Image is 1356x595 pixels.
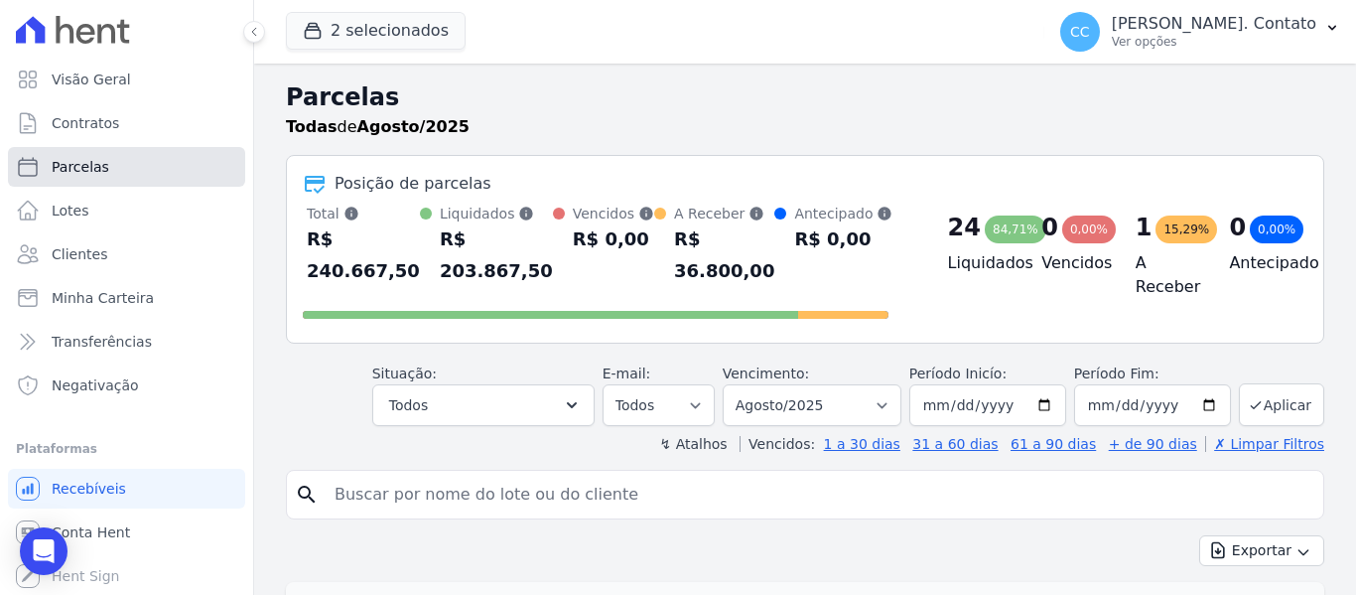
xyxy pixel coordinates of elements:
div: 24 [948,212,981,243]
a: Contratos [8,103,245,143]
div: 15,29% [1155,216,1217,243]
div: Antecipado [794,204,892,223]
div: Open Intercom Messenger [20,527,68,575]
p: de [286,115,470,139]
a: Parcelas [8,147,245,187]
a: Conta Hent [8,513,245,552]
div: 0,00% [1062,216,1116,243]
div: 84,71% [985,216,1046,243]
div: Plataformas [16,437,237,461]
div: Vencidos [573,204,654,223]
span: Visão Geral [52,70,131,89]
h4: Antecipado [1229,251,1291,275]
a: ✗ Limpar Filtros [1205,436,1324,452]
a: Transferências [8,322,245,362]
a: 31 a 60 dias [912,436,998,452]
p: Ver opções [1112,34,1316,50]
div: 1 [1136,212,1153,243]
div: 0,00% [1250,216,1303,243]
a: Clientes [8,234,245,274]
div: R$ 203.867,50 [440,223,553,287]
a: Minha Carteira [8,278,245,318]
h2: Parcelas [286,79,1324,115]
a: Negativação [8,366,245,405]
span: Parcelas [52,157,109,177]
span: Contratos [52,113,119,133]
a: + de 90 dias [1109,436,1197,452]
label: Vencimento: [723,366,809,381]
label: Período Fim: [1074,364,1231,384]
span: Minha Carteira [52,288,154,308]
span: Transferências [52,332,152,352]
span: Conta Hent [52,522,130,542]
div: Liquidados [440,204,553,223]
p: [PERSON_NAME]. Contato [1112,14,1316,34]
i: search [295,483,319,507]
div: Posição de parcelas [335,172,491,196]
div: R$ 36.800,00 [674,223,774,287]
div: R$ 0,00 [573,223,654,255]
strong: Agosto/2025 [357,117,470,136]
button: Todos [372,384,595,426]
button: Aplicar [1239,383,1324,426]
input: Buscar por nome do lote ou do cliente [323,475,1315,515]
label: Período Inicío: [909,366,1007,381]
a: Visão Geral [8,60,245,99]
label: Situação: [372,366,437,381]
div: R$ 0,00 [794,223,892,255]
span: CC [1070,25,1090,39]
a: 61 a 90 dias [1011,436,1096,452]
span: Recebíveis [52,479,126,499]
span: Todos [389,393,428,417]
button: 2 selecionados [286,12,466,50]
span: Clientes [52,244,107,264]
h4: A Receber [1136,251,1198,299]
span: Negativação [52,375,139,395]
label: Vencidos: [740,436,815,452]
label: E-mail: [603,366,651,381]
div: 0 [1229,212,1246,243]
div: A Receber [674,204,774,223]
strong: Todas [286,117,338,136]
h4: Liquidados [948,251,1011,275]
button: Exportar [1199,535,1324,566]
div: 0 [1041,212,1058,243]
a: Lotes [8,191,245,230]
a: Recebíveis [8,469,245,509]
h4: Vencidos [1041,251,1104,275]
div: R$ 240.667,50 [307,223,420,287]
span: Lotes [52,201,89,221]
div: Total [307,204,420,223]
label: ↯ Atalhos [659,436,727,452]
a: 1 a 30 dias [824,436,900,452]
button: CC [PERSON_NAME]. Contato Ver opções [1044,4,1356,60]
